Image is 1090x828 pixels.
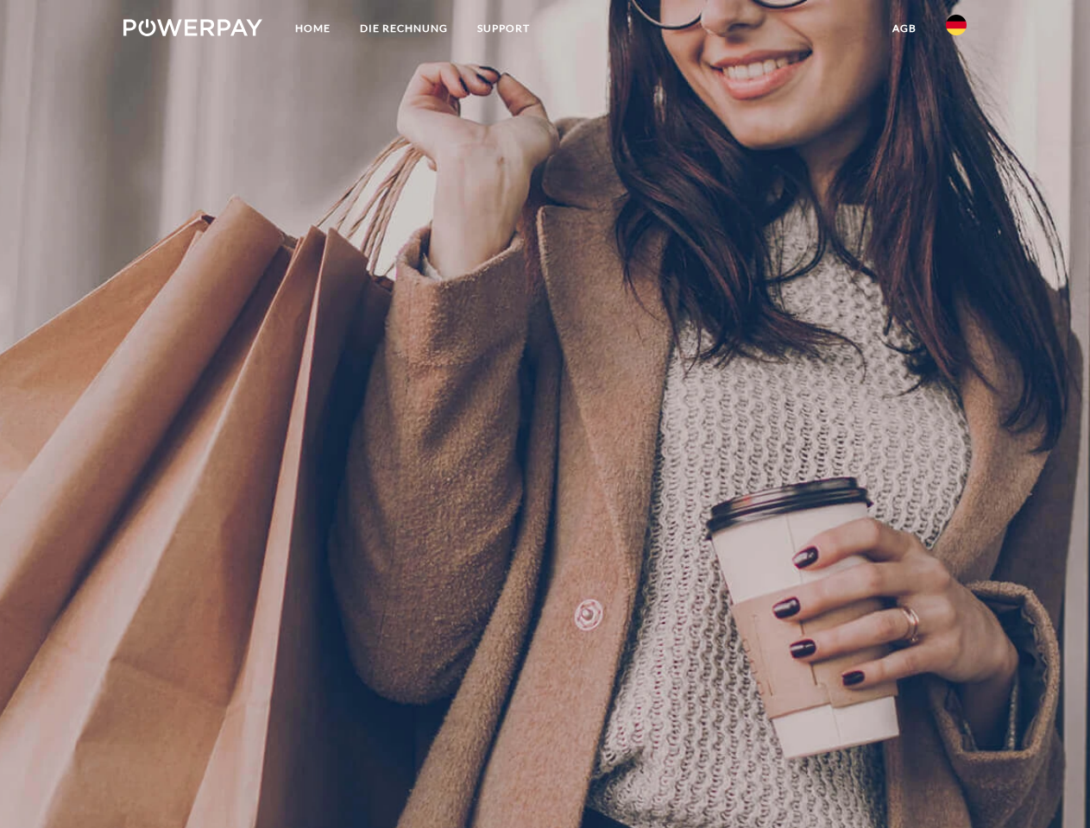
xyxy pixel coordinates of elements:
[463,13,545,44] a: SUPPORT
[123,19,262,36] img: logo-powerpay-white.svg
[345,13,463,44] a: DIE RECHNUNG
[878,13,931,44] a: agb
[280,13,345,44] a: Home
[946,15,967,35] img: de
